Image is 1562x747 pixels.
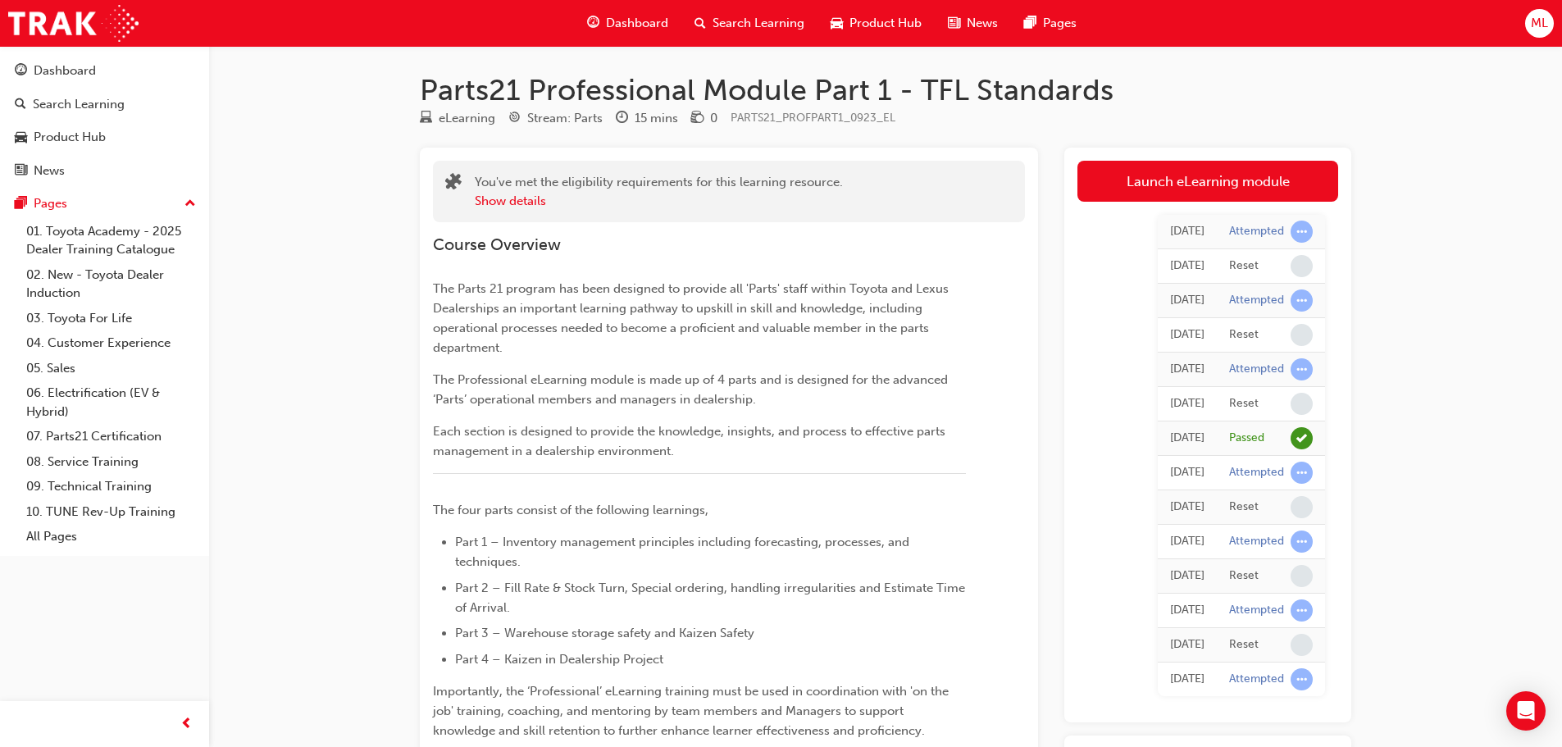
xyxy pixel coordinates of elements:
span: learningRecordVerb_ATTEMPT-icon [1291,668,1313,690]
div: 15 mins [635,109,678,128]
span: search-icon [15,98,26,112]
a: Product Hub [7,122,203,153]
span: prev-icon [180,714,193,735]
a: 02. New - Toyota Dealer Induction [20,262,203,306]
a: guage-iconDashboard [574,7,681,40]
div: Pages [34,194,67,213]
button: Show details [475,192,546,211]
span: Part 4 – Kaizen in Dealership Project [455,652,663,667]
img: Trak [8,5,139,42]
div: Search Learning [33,95,125,114]
div: Tue May 13 2025 19:36:29 GMT+1000 (Australian Eastern Standard Time) [1170,291,1205,310]
a: 05. Sales [20,356,203,381]
button: DashboardSearch LearningProduct HubNews [7,52,203,189]
span: learningRecordVerb_ATTEMPT-icon [1291,289,1313,312]
div: Type [420,108,495,129]
div: Dashboard [34,61,96,80]
div: You've met the eligibility requirements for this learning resource. [475,173,843,210]
a: Search Learning [7,89,203,120]
span: learningRecordVerb_NONE-icon [1291,393,1313,415]
div: Thu Jun 06 2024 20:37:43 GMT+1000 (Australian Eastern Standard Time) [1170,498,1205,517]
div: Open Intercom Messenger [1506,691,1546,731]
span: up-icon [184,194,196,215]
div: Product Hub [34,128,106,147]
span: car-icon [831,13,843,34]
span: learningRecordVerb_ATTEMPT-icon [1291,531,1313,553]
div: eLearning [439,109,495,128]
a: search-iconSearch Learning [681,7,817,40]
span: Pages [1043,14,1077,33]
div: Attempted [1229,293,1284,308]
span: news-icon [15,164,27,179]
span: car-icon [15,130,27,145]
a: News [7,156,203,186]
div: Thu Jun 06 2024 20:37:45 GMT+1000 (Australian Eastern Standard Time) [1170,463,1205,482]
a: 09. Technical Training [20,474,203,499]
button: ML [1525,9,1554,38]
a: news-iconNews [935,7,1011,40]
a: 04. Customer Experience [20,330,203,356]
a: 03. Toyota For Life [20,306,203,331]
div: Attempted [1229,603,1284,618]
a: Launch eLearning module [1077,161,1338,202]
span: learningRecordVerb_PASS-icon [1291,427,1313,449]
div: Sun Jun 02 2024 19:09:09 GMT+1000 (Australian Eastern Standard Time) [1170,670,1205,689]
span: learningRecordVerb_NONE-icon [1291,634,1313,656]
span: The Parts 21 program has been designed to provide all 'Parts' staff within Toyota and Lexus Deale... [433,281,952,355]
span: learningRecordVerb_ATTEMPT-icon [1291,462,1313,484]
span: The four parts consist of the following learnings, [433,503,708,517]
div: Passed [1229,430,1264,446]
span: ML [1531,14,1548,33]
div: Thu Jun 06 2024 20:37:07 GMT+1000 (Australian Eastern Standard Time) [1170,532,1205,551]
div: Tue May 13 2025 15:14:31 GMT+1000 (Australian Eastern Standard Time) [1170,394,1205,413]
div: News [34,162,65,180]
div: Attempted [1229,362,1284,377]
span: clock-icon [616,112,628,126]
span: Part 2 – Fill Rate & Stock Turn, Special ordering, handling irregularities and Estimate Time of A... [455,581,968,615]
div: Thu Jun 06 2024 20:29:04 GMT+1000 (Australian Eastern Standard Time) [1170,635,1205,654]
a: 07. Parts21 Certification [20,424,203,449]
div: Wed Sep 03 2025 11:01:37 GMT+1000 (Australian Eastern Standard Time) [1170,257,1205,276]
span: search-icon [694,13,706,34]
a: 08. Service Training [20,449,203,475]
span: target-icon [508,112,521,126]
span: Part 3 – Warehouse storage safety and Kaizen Safety [455,626,754,640]
span: News [967,14,998,33]
span: learningRecordVerb_ATTEMPT-icon [1291,599,1313,622]
span: pages-icon [1024,13,1036,34]
span: Part 1 – Inventory management principles including forecasting, processes, and techniques. [455,535,913,569]
div: Attempted [1229,672,1284,687]
span: money-icon [691,112,704,126]
div: Duration [616,108,678,129]
a: 06. Electrification (EV & Hybrid) [20,380,203,424]
a: Dashboard [7,56,203,86]
span: learningResourceType_ELEARNING-icon [420,112,432,126]
span: Dashboard [606,14,668,33]
span: learningRecordVerb_NONE-icon [1291,255,1313,277]
span: Importantly, the ‘Professional’ eLearning training must be used in coordination with 'on the job'... [433,684,952,738]
div: Reset [1229,637,1259,653]
span: learningRecordVerb_ATTEMPT-icon [1291,358,1313,380]
div: Tue May 13 2025 15:14:34 GMT+1000 (Australian Eastern Standard Time) [1170,360,1205,379]
span: Learning resource code [731,111,895,125]
span: Each section is designed to provide the knowledge, insights, and process to effective parts manag... [433,424,949,458]
div: Price [691,108,717,129]
span: learningRecordVerb_ATTEMPT-icon [1291,221,1313,243]
div: Attempted [1229,534,1284,549]
div: Thu Jun 06 2024 20:37:04 GMT+1000 (Australian Eastern Standard Time) [1170,567,1205,585]
div: Tue May 13 2025 19:36:28 GMT+1000 (Australian Eastern Standard Time) [1170,326,1205,344]
a: car-iconProduct Hub [817,7,935,40]
div: Wed Sep 03 2025 11:01:39 GMT+1000 (Australian Eastern Standard Time) [1170,222,1205,241]
div: Reset [1229,327,1259,343]
div: Thu Jun 06 2024 20:29:05 GMT+1000 (Australian Eastern Standard Time) [1170,601,1205,620]
div: Reset [1229,568,1259,584]
span: Search Learning [713,14,804,33]
div: Stream: Parts [527,109,603,128]
button: Pages [7,189,203,219]
span: news-icon [948,13,960,34]
span: Course Overview [433,235,561,254]
span: The Professional eLearning module is made up of 4 parts and is designed for the advanced ‘Parts’ ... [433,372,951,407]
div: Reset [1229,258,1259,274]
